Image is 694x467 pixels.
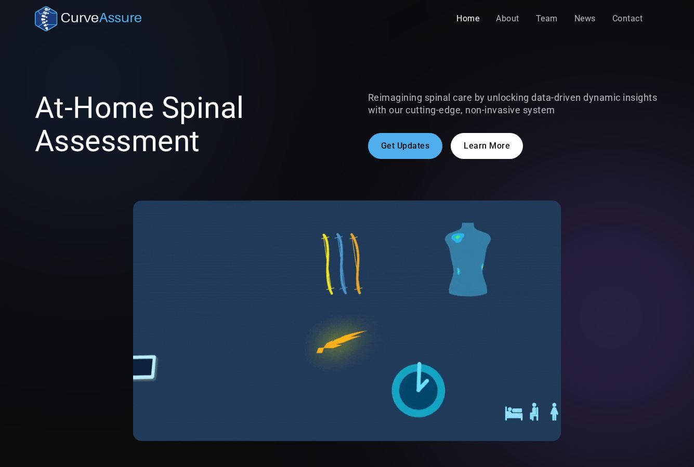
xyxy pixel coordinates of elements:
a: News [566,8,604,29]
a: Learn More [451,133,523,159]
a: Get Updates [368,133,443,159]
a: Team [528,8,566,29]
a: About [488,8,528,29]
img: A gif showing the CurveAssure system at work. A patient is wearing the non-invasive sensors and t... [133,201,561,441]
a: Home [448,8,488,29]
h1: At-Home Spinal Assessment [35,91,326,158]
a: Contact [604,8,651,29]
p: Reimagining spinal care by unlocking data-driven dynamic insights with our cutting-edge, non-inva... [368,91,660,116]
a: home [35,6,141,31]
